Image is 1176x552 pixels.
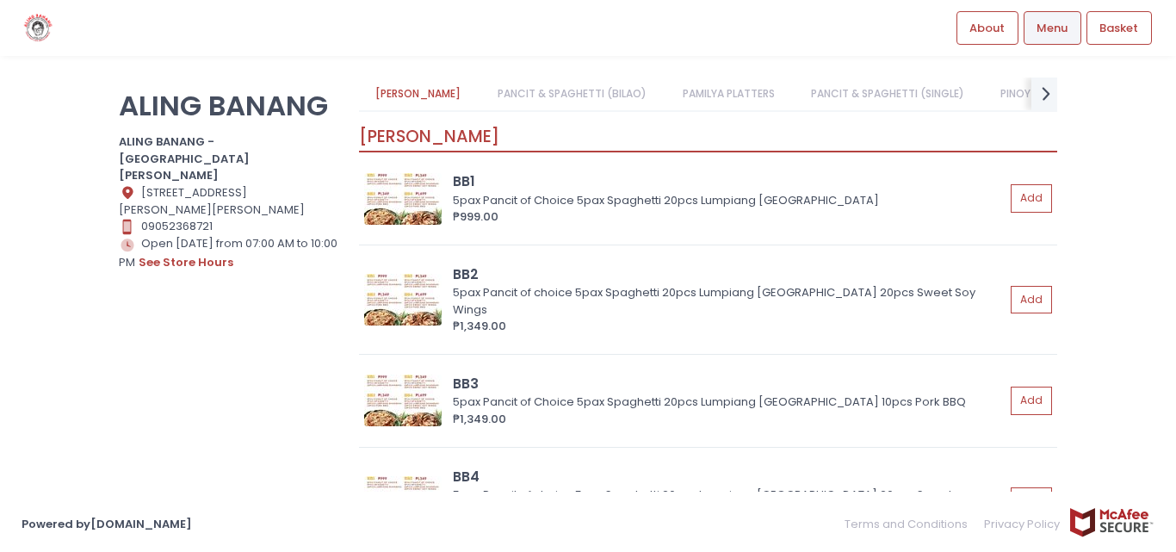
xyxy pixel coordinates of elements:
b: ALING BANANG - [GEOGRAPHIC_DATA][PERSON_NAME] [119,133,250,183]
img: BB3 [364,375,442,426]
p: ALING BANANG [119,89,337,122]
div: BB2 [453,264,1005,284]
div: 09052368721 [119,218,337,235]
div: 5pax Pancit of Choice 5pax Spaghetti 20pcs Lumpiang [GEOGRAPHIC_DATA] 10pcs Pork BBQ [453,394,1000,411]
a: PAMILYA PLATTERS [665,78,791,110]
button: Add [1011,184,1052,213]
button: see store hours [138,253,234,272]
div: ₱1,349.00 [453,318,1005,335]
img: BB4 [364,476,442,528]
a: Powered by[DOMAIN_NAME] [22,516,192,532]
span: About [969,20,1005,37]
div: ₱1,349.00 [453,411,1005,428]
button: Add [1011,286,1052,314]
a: PINOY FAVORITES [984,78,1105,110]
a: About [956,11,1018,44]
img: BB1 [364,173,442,225]
div: BB3 [453,374,1005,394]
div: 5pax Pancit of choice 5pax Spaghetti 20pcs Lumpiang [GEOGRAPHIC_DATA] 20pcs Sweet Soy Wings [453,284,1000,318]
span: Menu [1037,20,1068,37]
div: BB1 [453,171,1005,191]
span: Basket [1099,20,1138,37]
div: ₱999.00 [453,208,1005,226]
div: [STREET_ADDRESS][PERSON_NAME][PERSON_NAME] [119,184,337,219]
a: Terms and Conditions [845,507,976,541]
a: PANCIT & SPAGHETTI (SINGLE) [795,78,981,110]
button: Add [1011,387,1052,415]
img: mcafee-secure [1068,507,1154,537]
div: BB4 [453,467,1005,487]
button: Add [1011,487,1052,516]
img: BB2 [364,274,442,326]
a: PANCIT & SPAGHETTI (BILAO) [480,78,663,110]
a: Menu [1024,11,1081,44]
img: logo [22,13,55,43]
a: Privacy Policy [976,507,1069,541]
div: Open [DATE] from 07:00 AM to 10:00 PM [119,235,337,271]
a: [PERSON_NAME] [359,78,478,110]
div: 5pax Pancit of Choice 5pax Spaghetti 20pcs Lumpiang [GEOGRAPHIC_DATA] [453,192,1000,209]
div: 5pax Pancit of choice 5pax Spaghetti 20pcs Lumpiang [GEOGRAPHIC_DATA] 20pcs Sweet soy wings 10pcs... [453,487,1000,520]
span: [PERSON_NAME] [359,125,499,148]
